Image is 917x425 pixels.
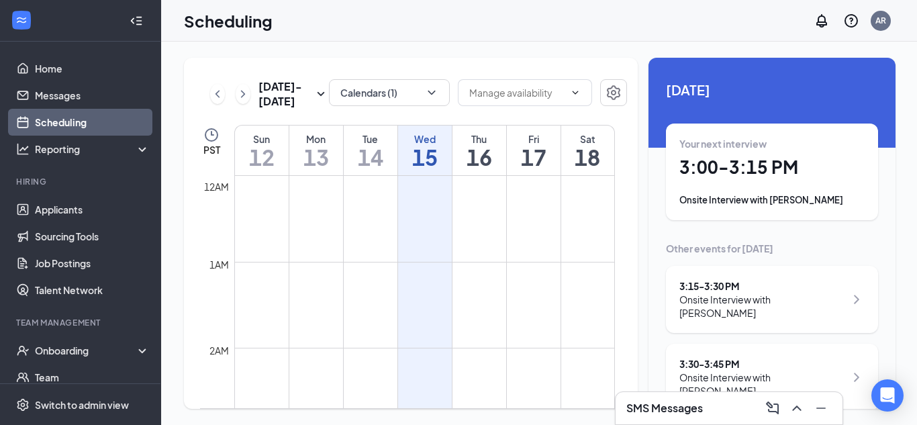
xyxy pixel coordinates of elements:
h1: 17 [507,146,561,169]
h3: SMS Messages [626,401,703,416]
svg: Clock [203,127,220,143]
h3: [DATE] - [DATE] [258,79,313,109]
div: Hiring [16,176,147,187]
a: October 15, 2025 [398,126,452,175]
h1: 15 [398,146,452,169]
a: Settings [600,79,627,109]
div: Your next interview [679,137,865,150]
div: Tue [344,132,397,146]
a: Scheduling [35,109,150,136]
svg: Minimize [813,400,829,416]
a: October 12, 2025 [235,126,289,175]
button: ChevronRight [236,84,250,104]
svg: Analysis [16,142,30,156]
div: Wed [398,132,452,146]
div: Sun [235,132,289,146]
h1: 3:00 - 3:15 PM [679,156,865,179]
div: Team Management [16,317,147,328]
div: Fri [507,132,561,146]
div: 3:15 - 3:30 PM [679,279,845,293]
button: Minimize [810,397,832,419]
h1: 12 [235,146,289,169]
a: October 14, 2025 [344,126,397,175]
h1: 14 [344,146,397,169]
div: Sat [561,132,615,146]
div: Other events for [DATE] [666,242,878,255]
svg: ChevronRight [849,369,865,385]
div: Onsite Interview with [PERSON_NAME] [679,371,845,397]
button: Settings [600,79,627,106]
svg: ChevronRight [236,86,250,102]
input: Manage availability [469,85,565,100]
h1: 16 [452,146,506,169]
svg: ChevronLeft [211,86,224,102]
svg: WorkstreamLogo [15,13,28,27]
div: 2am [207,343,232,358]
a: Job Postings [35,250,150,277]
button: ChevronLeft [210,84,225,104]
a: October 13, 2025 [289,126,343,175]
div: Thu [452,132,506,146]
div: 1am [207,257,232,272]
h1: Scheduling [184,9,273,32]
h1: 18 [561,146,615,169]
svg: Notifications [814,13,830,29]
svg: QuestionInfo [843,13,859,29]
div: 3:30 - 3:45 PM [679,357,845,371]
div: AR [875,15,886,26]
svg: ChevronRight [849,291,865,308]
a: Team [35,364,150,391]
span: PST [203,143,220,156]
svg: Settings [606,85,622,101]
button: ChevronUp [786,397,808,419]
div: Reporting [35,142,150,156]
a: Sourcing Tools [35,223,150,250]
div: Mon [289,132,343,146]
a: October 17, 2025 [507,126,561,175]
div: Open Intercom Messenger [871,379,904,412]
div: 12am [201,179,232,194]
button: ComposeMessage [762,397,783,419]
div: Switch to admin view [35,398,129,412]
svg: ComposeMessage [765,400,781,416]
button: Calendars (1)ChevronDown [329,79,450,106]
a: October 16, 2025 [452,126,506,175]
svg: ChevronDown [425,86,438,99]
svg: UserCheck [16,344,30,357]
a: Talent Network [35,277,150,303]
svg: Settings [16,398,30,412]
svg: ChevronUp [789,400,805,416]
div: Onboarding [35,344,138,357]
a: Applicants [35,196,150,223]
a: Home [35,55,150,82]
div: Onsite Interview with [PERSON_NAME] [679,293,845,320]
svg: SmallChevronDown [313,86,329,102]
span: [DATE] [666,79,878,100]
svg: Collapse [130,14,143,28]
div: Onsite Interview with [PERSON_NAME] [679,193,865,207]
h1: 13 [289,146,343,169]
a: Messages [35,82,150,109]
svg: ChevronDown [570,87,581,98]
a: October 18, 2025 [561,126,615,175]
